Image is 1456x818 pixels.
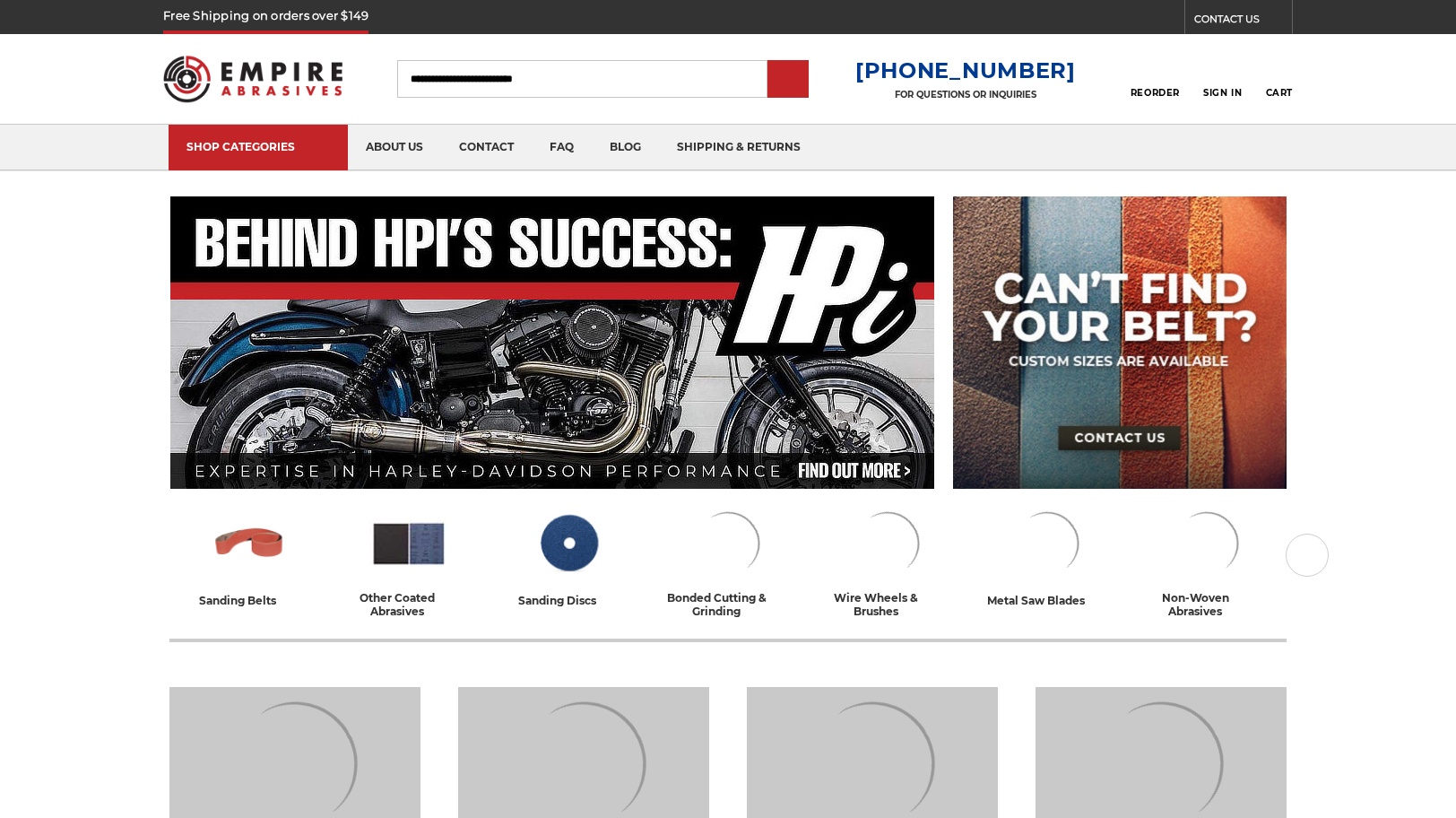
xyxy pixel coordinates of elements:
[518,591,620,610] div: sanding discs
[1266,87,1293,99] span: Cart
[163,44,342,114] img: Empire Abrasives
[815,505,960,618] a: wire wheels & brushes
[770,62,806,98] input: Submit
[1266,59,1293,99] a: Cart
[953,196,1287,489] img: promo banner for custom belts.
[815,591,960,618] div: wire wheels & brushes
[177,505,322,610] a: sanding belts
[186,140,330,153] div: SHOP CATEGORIES
[1134,505,1279,618] a: non-woven abrasives
[855,89,1076,100] p: FOR QUESTIONS OR INQUIRIES
[441,125,532,170] a: contact
[1134,591,1279,618] div: non-woven abrasives
[1131,87,1180,99] span: Reorder
[689,505,767,582] img: Bonded Cutting & Grinding
[369,505,448,582] img: Other Coated Abrasives
[1008,505,1087,582] img: Metal Saw Blades
[987,591,1108,610] div: metal saw blades
[199,591,299,610] div: sanding belts
[336,505,481,618] a: other coated abrasives
[532,125,592,170] a: faq
[1194,9,1292,34] a: CONTACT US
[210,505,289,582] img: Sanding Belts
[848,505,927,582] img: Wire Wheels & Brushes
[1167,505,1246,582] img: Non-woven Abrasives
[336,591,481,618] div: other coated abrasives
[348,125,441,170] a: about us
[659,125,819,170] a: shipping & returns
[1203,87,1242,99] span: Sign In
[1286,534,1329,577] button: Next
[655,591,801,618] div: bonded cutting & grinding
[592,125,659,170] a: blog
[855,57,1076,83] a: [PHONE_NUMBER]
[170,196,935,489] img: Banner for an interview featuring Horsepower Inc who makes Harley performance upgrades featured o...
[1131,59,1180,98] a: Reorder
[496,505,641,610] a: sanding discs
[975,505,1120,610] a: metal saw blades
[529,505,608,582] img: Sanding Discs
[655,505,801,618] a: bonded cutting & grinding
